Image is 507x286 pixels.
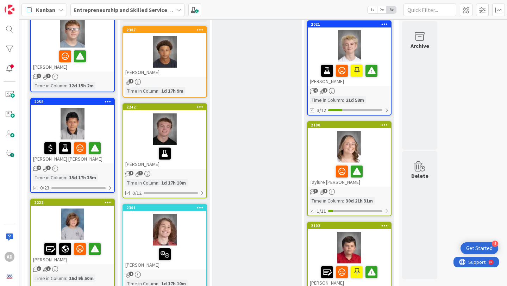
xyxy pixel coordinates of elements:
[308,223,391,229] div: 2102
[126,205,206,210] div: 2301
[343,96,344,104] span: :
[308,21,391,27] div: 2021
[123,245,206,269] div: [PERSON_NAME]
[123,205,206,211] div: 2301
[74,6,246,13] b: Entrepreneurship and Skilled Services Interventions - [DATE]-[DATE]
[31,48,114,71] div: [PERSON_NAME]
[313,189,318,193] span: 3
[310,96,343,104] div: Time in Column
[33,82,66,89] div: Time in Column
[37,166,41,170] span: 2
[123,104,206,169] div: 2242[PERSON_NAME]
[33,174,66,181] div: Time in Column
[310,197,343,205] div: Time in Column
[308,163,391,187] div: Taylure [PERSON_NAME]
[67,274,95,282] div: 16d 9h 50m
[126,105,206,110] div: 2242
[31,7,114,71] div: [PERSON_NAME]
[466,245,493,252] div: Get Started
[31,99,114,163] div: 2258[PERSON_NAME] [PERSON_NAME]
[31,199,114,264] div: 2222[PERSON_NAME]
[34,99,114,104] div: 2258
[31,199,114,206] div: 2222
[34,200,114,205] div: 2222
[66,82,67,89] span: :
[125,179,158,187] div: Time in Column
[138,171,143,175] span: 1
[159,87,185,95] div: 1d 17h 9m
[31,99,114,105] div: 2258
[343,197,344,205] span: :
[411,42,429,50] div: Archive
[5,252,14,262] div: AD
[15,1,32,10] span: Support
[308,122,391,187] div: 2100Taylure [PERSON_NAME]
[37,74,41,78] span: 1
[67,174,98,181] div: 15d 17h 35m
[66,274,67,282] span: :
[123,68,206,77] div: [PERSON_NAME]
[387,6,396,13] span: 3x
[123,27,206,33] div: 2307
[317,107,326,114] span: 3/12
[67,82,95,89] div: 12d 15h 2m
[403,4,456,16] input: Quick Filter...
[311,223,391,228] div: 2102
[46,74,51,78] span: 1
[132,189,142,197] span: 0/12
[129,272,133,276] span: 1
[123,145,206,169] div: [PERSON_NAME]
[46,266,51,271] span: 1
[311,123,391,128] div: 2100
[33,274,66,282] div: Time in Column
[323,189,327,193] span: 1
[317,207,326,215] span: 1/11
[66,174,67,181] span: :
[311,22,391,27] div: 2021
[308,62,391,86] div: [PERSON_NAME]
[159,179,188,187] div: 1d 17h 10m
[158,179,159,187] span: :
[131,13,154,20] span: Add Card...
[377,6,387,13] span: 2x
[31,139,114,163] div: [PERSON_NAME] [PERSON_NAME]
[344,96,366,104] div: 21d 58m
[492,241,498,247] div: 4
[323,88,327,93] span: 1
[5,5,14,14] img: Visit kanbanzone.com
[123,27,206,77] div: 2307[PERSON_NAME]
[37,266,41,271] span: 3
[126,27,206,32] div: 2307
[461,242,498,254] div: Open Get Started checklist, remaining modules: 4
[123,104,206,110] div: 2242
[129,171,133,175] span: 1
[313,88,318,93] span: 4
[308,122,391,128] div: 2100
[123,205,206,269] div: 2301[PERSON_NAME]
[40,184,49,192] span: 0/23
[31,240,114,264] div: [PERSON_NAME]
[36,3,39,8] div: 9+
[36,6,55,14] span: Kanban
[344,197,375,205] div: 30d 21h 31m
[46,166,51,170] span: 1
[368,6,377,13] span: 1x
[5,272,14,281] img: avatar
[129,79,133,83] span: 1
[411,172,428,180] div: Delete
[308,21,391,86] div: 2021[PERSON_NAME]
[158,87,159,95] span: :
[125,87,158,95] div: Time in Column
